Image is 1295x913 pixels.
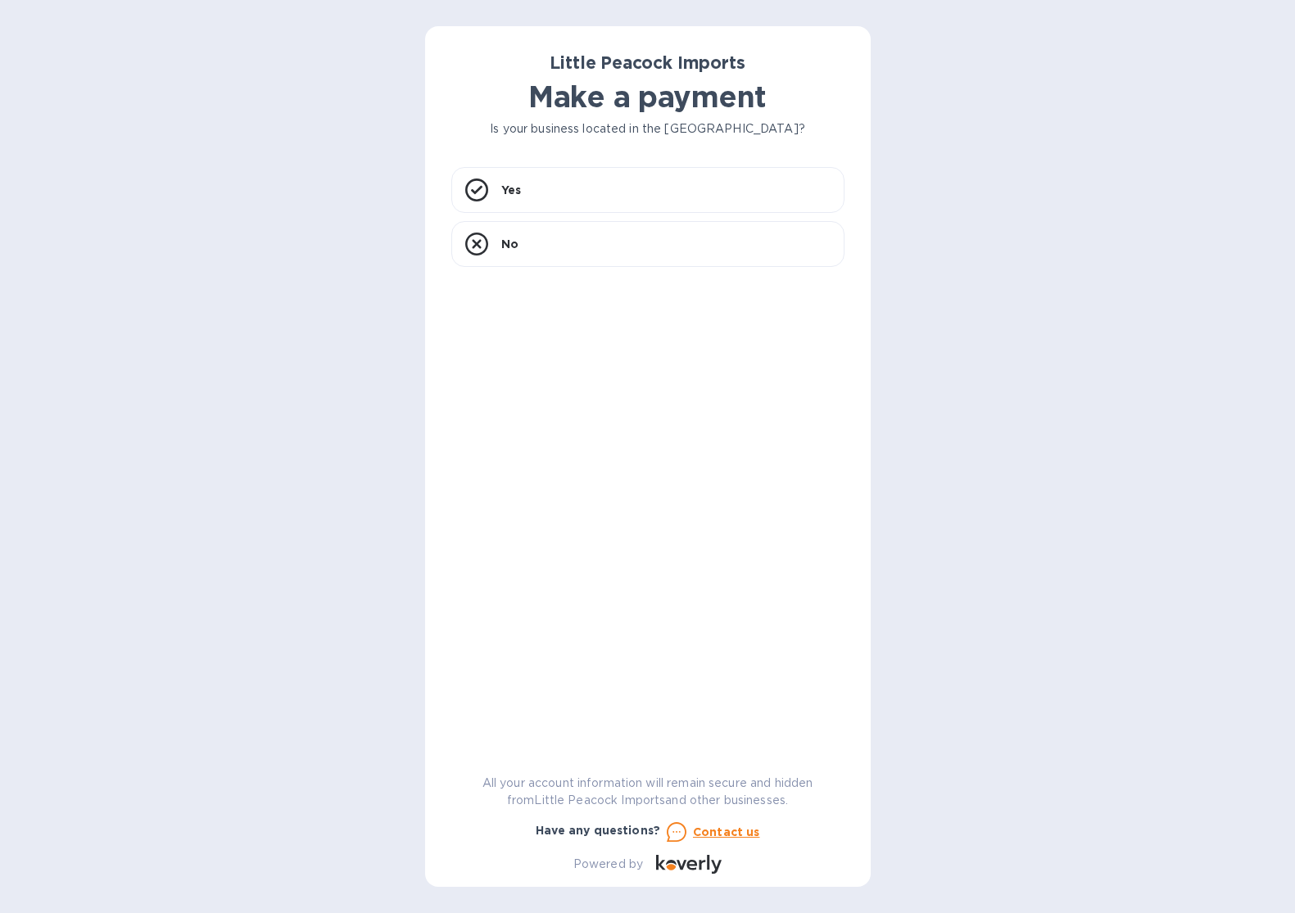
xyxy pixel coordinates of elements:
p: Powered by [573,856,643,873]
b: Have any questions? [536,824,661,837]
u: Contact us [693,825,760,838]
p: All your account information will remain secure and hidden from Little Peacock Imports and other ... [451,775,844,809]
p: Is your business located in the [GEOGRAPHIC_DATA]? [451,120,844,138]
p: No [501,236,518,252]
h1: Make a payment [451,79,844,114]
b: Little Peacock Imports [550,52,745,73]
p: Yes [501,182,521,198]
